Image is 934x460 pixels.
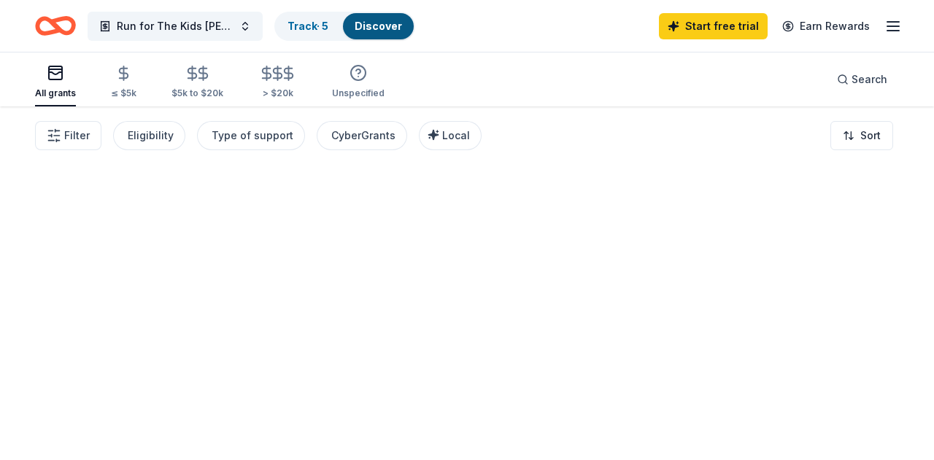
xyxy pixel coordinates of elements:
[171,59,223,106] button: $5k to $20k
[117,17,233,35] span: Run for The Kids [PERSON_NAME] Memorial Fund 5K
[442,129,470,141] span: Local
[274,12,415,41] button: Track· 5Discover
[35,87,76,99] div: All grants
[659,13,768,39] a: Start free trial
[852,71,887,88] span: Search
[113,121,185,150] button: Eligibility
[64,127,90,144] span: Filter
[128,127,174,144] div: Eligibility
[773,13,879,39] a: Earn Rewards
[197,121,305,150] button: Type of support
[825,65,899,94] button: Search
[35,9,76,43] a: Home
[258,59,297,106] button: > $20k
[860,127,881,144] span: Sort
[111,87,136,99] div: ≤ $5k
[88,12,263,41] button: Run for The Kids [PERSON_NAME] Memorial Fund 5K
[171,87,223,99] div: $5k to $20k
[287,20,328,32] a: Track· 5
[355,20,402,32] a: Discover
[35,58,76,106] button: All grants
[35,121,101,150] button: Filter
[111,59,136,106] button: ≤ $5k
[419,121,482,150] button: Local
[258,87,297,99] div: > $20k
[317,121,407,150] button: CyberGrants
[830,121,893,150] button: Sort
[332,58,385,106] button: Unspecified
[332,87,385,99] div: Unspecified
[212,127,293,144] div: Type of support
[331,127,395,144] div: CyberGrants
